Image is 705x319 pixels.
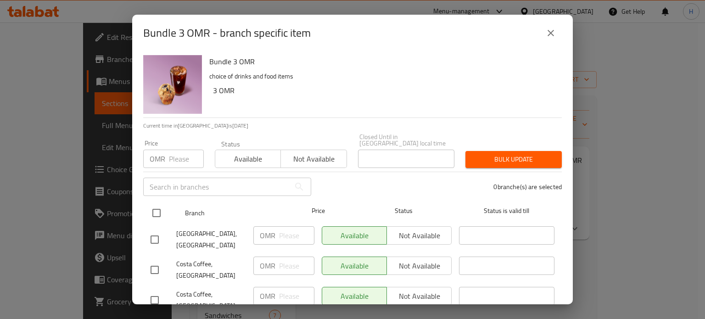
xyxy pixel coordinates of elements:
input: Please enter price [279,226,314,245]
h6: 3 OMR [213,84,554,97]
p: OMR [150,153,165,164]
h2: Bundle 3 OMR - branch specific item [143,26,311,40]
span: Status [356,205,452,217]
span: Available [219,152,277,166]
img: Bundle 3 OMR [143,55,202,114]
p: choice of drinks and food items [209,71,554,82]
span: Bulk update [473,154,554,165]
span: Branch [185,207,280,219]
p: 0 branche(s) are selected [493,182,562,191]
p: OMR [260,260,275,271]
h6: Bundle 3 OMR [209,55,554,68]
button: Not available [280,150,347,168]
span: Costa Coffee, [GEOGRAPHIC_DATA] [176,289,246,312]
span: Status is valid till [459,205,554,217]
span: Price [288,205,349,217]
button: Available [215,150,281,168]
input: Search in branches [143,178,290,196]
p: OMR [260,230,275,241]
p: Current time in [GEOGRAPHIC_DATA] is [DATE] [143,122,562,130]
input: Please enter price [279,287,314,305]
button: Bulk update [465,151,562,168]
input: Please enter price [169,150,204,168]
span: Not available [285,152,343,166]
span: [GEOGRAPHIC_DATA], [GEOGRAPHIC_DATA] [176,228,246,251]
input: Please enter price [279,257,314,275]
p: OMR [260,291,275,302]
span: Costa Coffee, [GEOGRAPHIC_DATA] [176,258,246,281]
button: close [540,22,562,44]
